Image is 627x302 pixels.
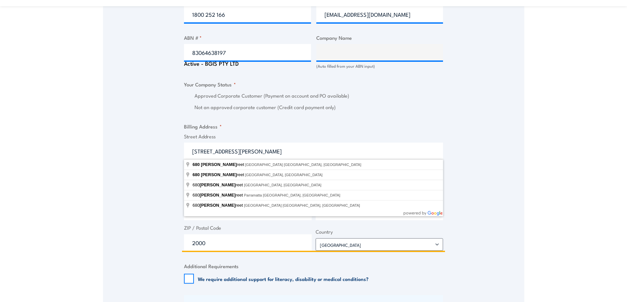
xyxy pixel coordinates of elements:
span: reet [193,162,245,167]
div: (Auto filled from your ABN input) [316,63,443,69]
label: Company Name [316,34,443,41]
span: [GEOGRAPHIC_DATA], [GEOGRAPHIC_DATA] [245,173,323,177]
span: [GEOGRAPHIC_DATA] [GEOGRAPHIC_DATA], [GEOGRAPHIC_DATA] [245,163,361,167]
span: [PERSON_NAME] [201,172,237,177]
span: [PERSON_NAME] [200,193,236,197]
legend: Additional Requirements [184,262,239,270]
span: 680 reet [193,193,244,197]
div: Active - BGIS PTY LTD [184,60,311,66]
label: Country [316,228,443,236]
span: [GEOGRAPHIC_DATA], [GEOGRAPHIC_DATA] [244,183,321,187]
label: Street Address [184,133,443,140]
label: Approved Corporate Customer (Payment on account and PO available) [195,92,443,100]
span: 680 [193,162,200,167]
span: 680 [193,172,200,177]
legend: Billing Address [184,123,222,130]
span: [PERSON_NAME] [200,182,236,187]
input: Enter a location [184,143,443,159]
span: reet [193,172,245,177]
label: ABN # [184,34,311,41]
span: [PERSON_NAME] [200,203,236,208]
legend: Your Company Status [184,81,236,88]
span: Parramatta [GEOGRAPHIC_DATA], [GEOGRAPHIC_DATA] [244,193,340,197]
label: Not an approved corporate customer (Credit card payment only) [195,104,443,111]
span: 680 reet [193,203,244,208]
span: 680 reet [193,182,244,187]
label: We require additional support for literacy, disability or medical conditions? [198,275,369,282]
label: ZIP / Postal Code [184,224,312,232]
span: [GEOGRAPHIC_DATA] [GEOGRAPHIC_DATA], [GEOGRAPHIC_DATA] [244,203,360,207]
span: [PERSON_NAME] [201,162,237,167]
